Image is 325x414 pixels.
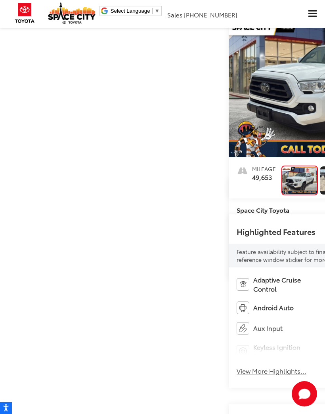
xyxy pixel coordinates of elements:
svg: Start Chat [292,381,317,406]
button: Toggle Chat Window [292,381,317,406]
span: Select Language [111,8,150,14]
h2: Highlighted Features [237,227,315,236]
a: Expand Photo 0 [281,166,318,195]
img: 2023 Toyota TACOMA SR5 SR5 V6 [282,167,317,193]
a: Select Language​ [111,8,160,14]
img: Aux Input [237,322,249,335]
span: ▼ [155,8,160,14]
span: ​ [152,8,153,14]
span: Sales [167,10,182,19]
img: Android Auto [237,301,249,314]
span: [PHONE_NUMBER] [184,10,237,19]
img: Adaptive Cruise Control [237,278,249,291]
button: View More Highlights... [237,366,306,376]
span: Adaptive Cruise Control [253,275,321,294]
img: Space City Toyota [48,2,96,24]
span: Android Auto [253,303,294,312]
